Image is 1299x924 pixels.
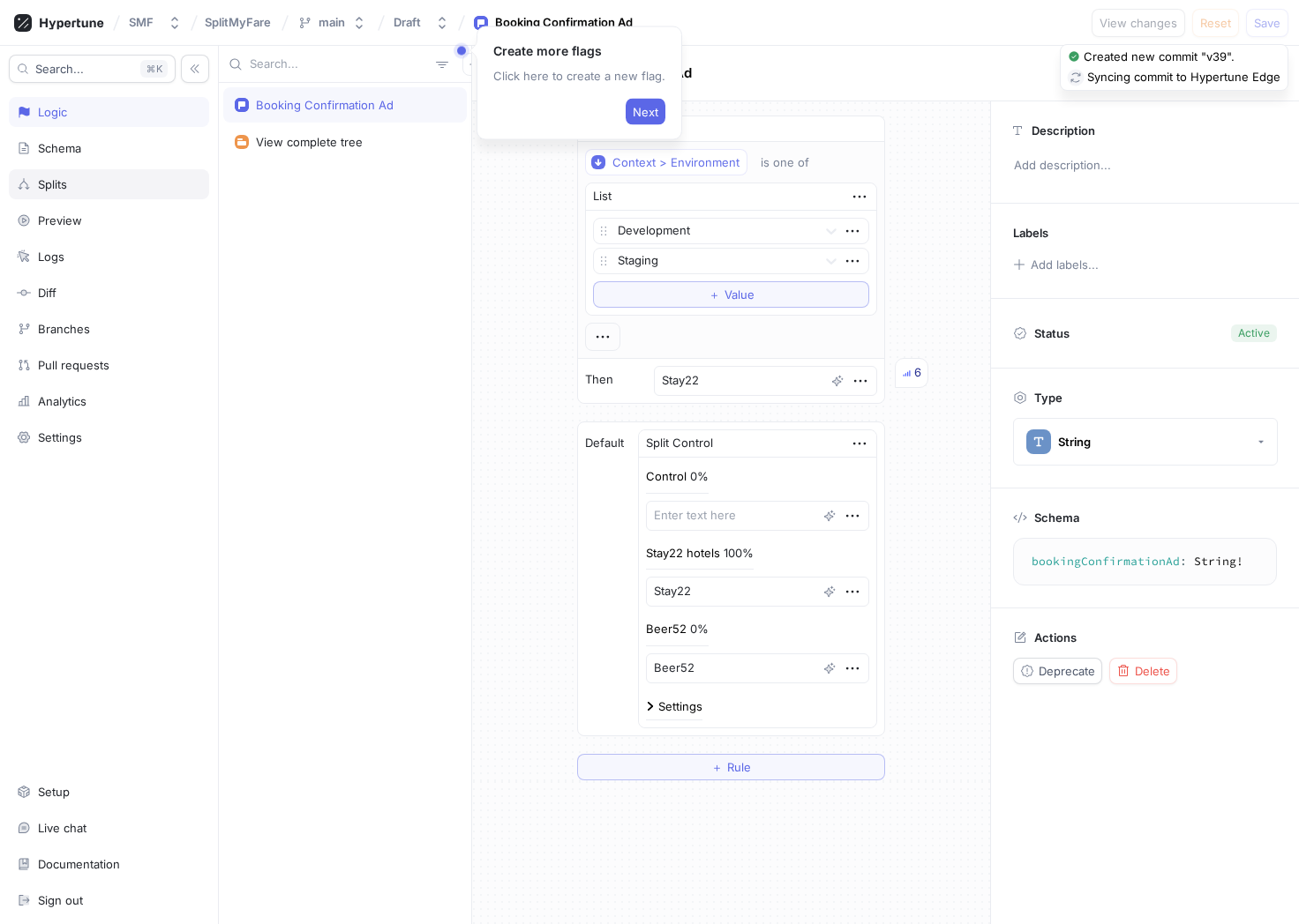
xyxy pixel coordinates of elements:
textarea: Stay22 [654,366,877,396]
button: main [290,8,373,37]
div: Syncing commit to Hypertune Edge [1087,69,1280,86]
span: Save [1254,18,1280,28]
span: Deprecate [1039,666,1095,676]
span: ＋ [711,762,723,772]
div: 100% [724,548,754,559]
div: Active [1238,325,1270,341]
div: Settings [658,701,702,712]
div: main [319,15,345,30]
span: View changes [1100,18,1177,28]
button: Search...K [9,55,176,83]
span: Reset [1200,18,1231,28]
div: View complete tree [256,135,363,149]
div: Sign out [38,893,83,907]
p: Stay22 hotels [646,545,720,563]
button: is one of [753,149,835,175]
button: View changes [1092,9,1185,37]
input: Search... [250,56,429,73]
p: Actions [1034,630,1077,645]
div: Booking Confirmation Ad [256,98,394,112]
div: Splits [38,177,67,191]
span: Value [725,289,755,300]
textarea: Stay22 [646,577,869,607]
div: Documentation [38,857,120,871]
div: Analytics [38,394,86,408]
div: Diff [38,286,56,300]
p: Status [1034,321,1070,346]
div: 0% [690,471,709,482]
div: Booking Confirmation Ad [495,14,633,32]
div: Live chat [38,821,86,835]
button: Save [1246,9,1288,37]
p: Then [585,371,613,389]
span: Search... [35,63,84,74]
span: Delete [1135,666,1170,676]
button: ＋Value [593,281,869,308]
div: Setup [38,785,70,799]
div: Settings [38,430,82,444]
p: Schema [1034,510,1079,525]
div: String [1058,435,1091,450]
div: Logic [38,105,67,119]
p: Description [1032,123,1095,138]
div: 0% [690,623,709,635]
button: Add labels... [1007,253,1104,276]
div: Logs [38,250,64,264]
p: Type [1034,391,1062,405]
div: Preview [38,213,82,227]
div: Created new commit "v39". [1084,48,1235,66]
div: is one of [761,155,809,170]
button: Deprecate [1013,658,1102,684]
span: ＋ [709,289,720,300]
div: 6 [914,364,921,382]
div: Split Control [646,435,713,452]
p: Labels [1013,226,1048,240]
button: Delete [1109,658,1177,684]
span: Rule [727,762,751,772]
button: Context > Environment [585,149,747,175]
p: Default [585,435,624,452]
a: Documentation [9,849,209,879]
p: Control [646,468,687,486]
textarea: bookingConfirmationAd: String! [1021,546,1269,577]
textarea: Beer52 [646,653,869,683]
button: Reset [1192,9,1239,37]
div: Draft [394,15,421,30]
button: Draft [387,8,456,37]
div: SMF [129,15,154,30]
div: Context > Environment [612,155,740,170]
span: SplitMyFare [205,16,271,28]
button: SMF [122,8,189,37]
div: List [593,188,612,205]
button: String [1013,418,1278,466]
div: Pull requests [38,358,109,372]
button: ＋Rule [577,754,885,780]
p: Add description... [1006,151,1284,181]
div: Schema [38,141,81,155]
div: K [140,60,168,78]
p: Beer52 [646,621,687,638]
div: Branches [38,322,90,336]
